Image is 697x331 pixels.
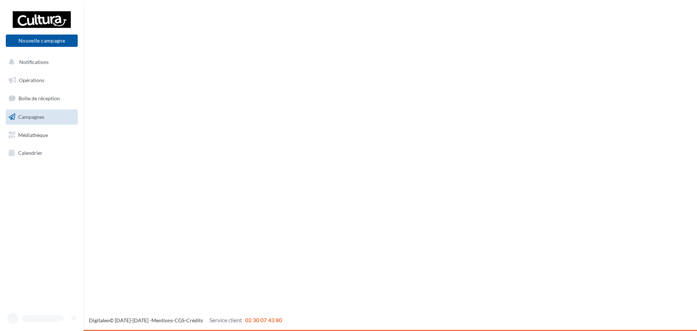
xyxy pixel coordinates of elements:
[18,114,44,120] span: Campagnes
[4,145,79,161] a: Calendrier
[18,132,48,138] span: Médiathèque
[186,317,203,323] a: Crédits
[19,95,60,101] span: Boîte de réception
[89,317,110,323] a: Digitaleo
[4,73,79,88] a: Opérations
[209,316,242,323] span: Service client
[6,35,78,47] button: Nouvelle campagne
[245,316,282,323] span: 02 30 07 43 80
[19,77,44,83] span: Opérations
[18,150,42,156] span: Calendrier
[19,59,49,65] span: Notifications
[4,109,79,125] a: Campagnes
[175,317,184,323] a: CGS
[151,317,173,323] a: Mentions
[89,317,282,323] span: © [DATE]-[DATE] - - -
[4,55,76,70] button: Notifications
[4,90,79,106] a: Boîte de réception
[4,128,79,143] a: Médiathèque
